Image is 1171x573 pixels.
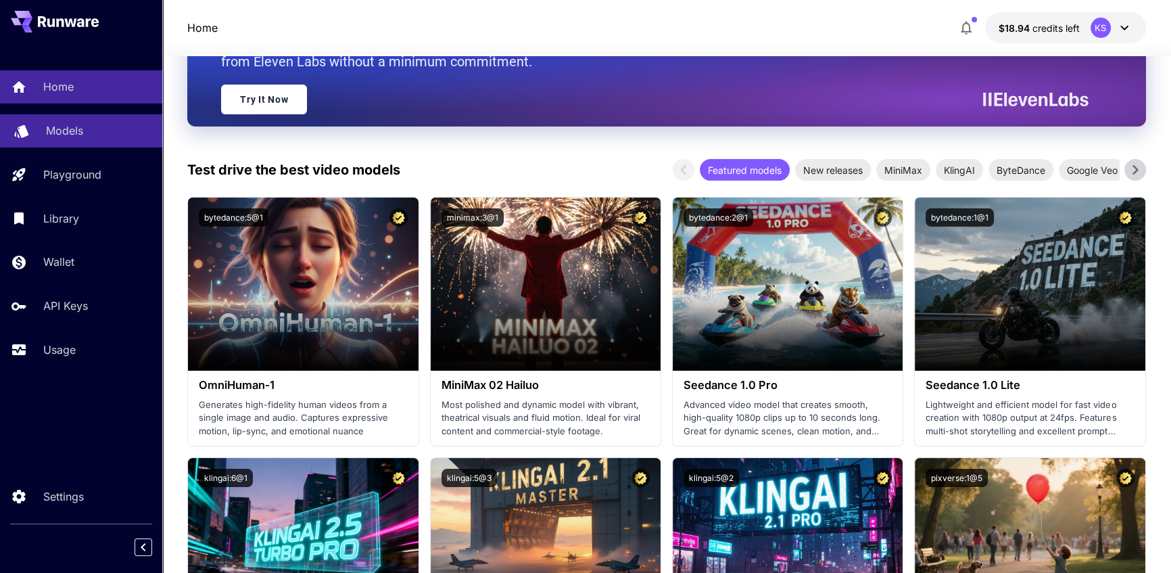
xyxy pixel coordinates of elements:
span: New releases [795,163,871,177]
p: Playground [43,166,101,183]
div: $18.9382 [999,21,1080,35]
div: KlingAI [936,159,983,181]
p: Home [43,78,74,95]
h3: MiniMax 02 Hailuo [441,379,650,392]
button: Certified Model – Vetted for best performance and includes a commercial license. [1116,469,1134,487]
span: ByteDance [988,163,1053,177]
button: bytedance:2@1 [684,208,753,227]
span: Featured models [700,163,790,177]
p: Models [46,122,83,139]
p: Settings [43,488,84,505]
img: alt [915,198,1145,371]
div: KS [1091,18,1111,38]
button: Certified Model – Vetted for best performance and includes a commercial license. [1116,208,1134,227]
button: klingai:5@3 [441,469,497,487]
button: klingai:6@1 [199,469,253,487]
a: Home [187,20,218,36]
a: Try It Now [221,85,307,114]
p: Wallet [43,254,74,270]
p: Library [43,210,79,227]
div: ByteDance [988,159,1053,181]
p: API Keys [43,298,88,314]
button: $18.9382KS [985,12,1146,43]
p: Advanced video model that creates smooth, high-quality 1080p clips up to 10 seconds long. Great f... [684,398,892,438]
h3: Seedance 1.0 Lite [926,379,1134,392]
span: $18.94 [999,22,1032,34]
span: KlingAI [936,163,983,177]
button: Certified Model – Vetted for best performance and includes a commercial license. [631,469,650,487]
button: bytedance:5@1 [199,208,268,227]
button: Certified Model – Vetted for best performance and includes a commercial license. [874,208,892,227]
button: Certified Model – Vetted for best performance and includes a commercial license. [389,469,408,487]
div: Google Veo [1059,159,1126,181]
p: Most polished and dynamic model with vibrant, theatrical visuals and fluid motion. Ideal for vira... [441,398,650,438]
p: Usage [43,342,76,358]
button: Collapse sidebar [135,538,152,556]
button: minimax:3@1 [441,208,504,227]
h3: OmniHuman‑1 [199,379,407,392]
img: alt [188,198,418,371]
span: credits left [1032,22,1080,34]
img: alt [673,198,903,371]
div: Featured models [700,159,790,181]
div: Collapse sidebar [145,535,162,559]
span: Google Veo [1059,163,1126,177]
img: alt [431,198,661,371]
div: New releases [795,159,871,181]
h3: Seedance 1.0 Pro [684,379,892,392]
button: bytedance:1@1 [926,208,994,227]
button: Certified Model – Vetted for best performance and includes a commercial license. [631,208,650,227]
p: Generates high-fidelity human videos from a single image and audio. Captures expressive motion, l... [199,398,407,438]
div: MiniMax [876,159,930,181]
button: Certified Model – Vetted for best performance and includes a commercial license. [389,208,408,227]
p: Test drive the best video models [187,160,400,180]
p: Lightweight and efficient model for fast video creation with 1080p output at 24fps. Features mult... [926,398,1134,438]
button: klingai:5@2 [684,469,739,487]
nav: breadcrumb [187,20,218,36]
span: MiniMax [876,163,930,177]
button: pixverse:1@5 [926,469,988,487]
button: Certified Model – Vetted for best performance and includes a commercial license. [874,469,892,487]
